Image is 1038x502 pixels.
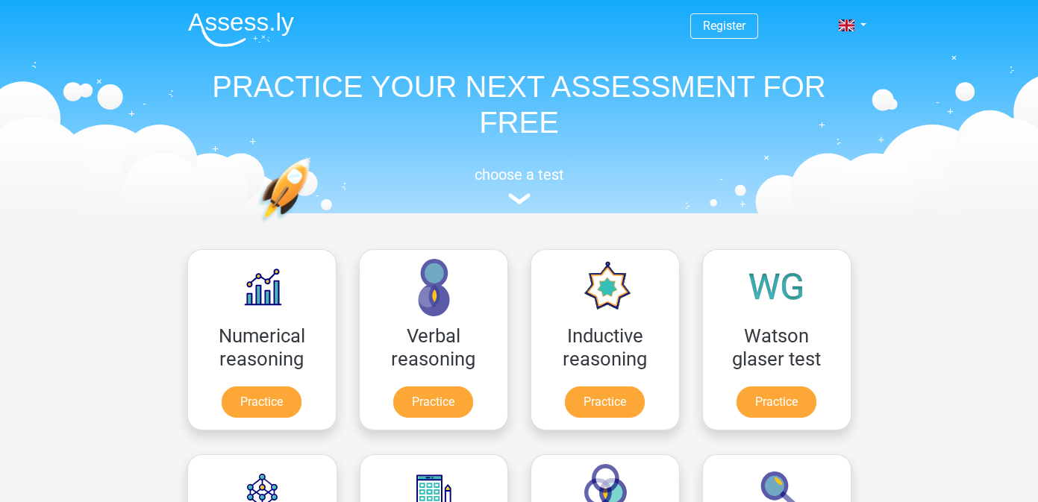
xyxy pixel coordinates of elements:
[188,12,294,47] img: Assessly
[703,19,745,33] a: Register
[565,386,645,418] a: Practice
[737,386,816,418] a: Practice
[176,166,863,205] a: choose a test
[393,386,473,418] a: Practice
[258,158,368,293] img: practice
[508,193,531,204] img: assessment
[222,386,301,418] a: Practice
[176,69,863,140] h1: PRACTICE YOUR NEXT ASSESSMENT FOR FREE
[176,166,863,183] h5: choose a test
